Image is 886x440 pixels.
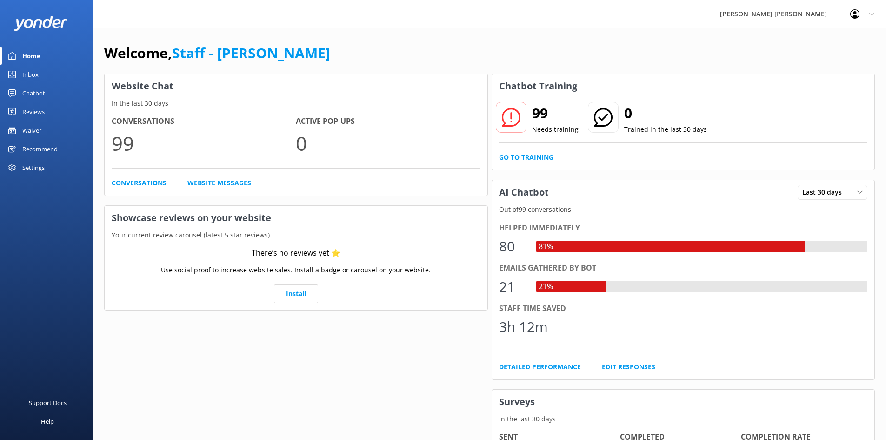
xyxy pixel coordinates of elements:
div: Support Docs [29,393,67,412]
div: Inbox [22,65,39,84]
span: Last 30 days [802,187,847,197]
p: Out of 99 conversations [492,204,875,215]
div: Help [41,412,54,431]
p: Trained in the last 30 days [624,124,707,135]
p: 99 [112,128,296,159]
a: Go to Training [499,152,553,162]
div: Home [22,47,40,65]
p: Your current review carousel (latest 5 star reviews) [105,230,487,240]
div: Chatbot [22,84,45,102]
h4: Conversations [112,115,296,128]
div: 21% [536,281,555,293]
h1: Welcome, [104,42,330,64]
p: In the last 30 days [492,414,875,424]
h4: Active Pop-ups [296,115,480,128]
a: Install [274,284,318,303]
h3: Website Chat [105,74,487,98]
div: 80 [499,235,527,257]
p: 0 [296,128,480,159]
a: Detailed Performance [499,362,581,372]
div: There’s no reviews yet ⭐ [252,247,340,259]
h3: Chatbot Training [492,74,584,98]
div: Waiver [22,121,41,140]
img: yonder-white-logo.png [14,16,67,31]
h2: 99 [532,102,579,124]
div: 3h 12m [499,316,548,338]
div: Helped immediately [499,222,868,234]
a: Website Messages [187,178,251,188]
div: 81% [536,241,555,253]
a: Edit Responses [602,362,655,372]
h2: 0 [624,102,707,124]
div: Staff time saved [499,303,868,315]
a: Conversations [112,178,167,188]
p: In the last 30 days [105,98,487,108]
h3: Surveys [492,390,875,414]
div: Recommend [22,140,58,158]
div: 21 [499,276,527,298]
div: Reviews [22,102,45,121]
a: Staff - [PERSON_NAME] [172,43,330,62]
p: Use social proof to increase website sales. Install a badge or carousel on your website. [161,265,431,275]
div: Emails gathered by bot [499,262,868,274]
h3: Showcase reviews on your website [105,206,487,230]
h3: AI Chatbot [492,180,556,204]
p: Needs training [532,124,579,135]
div: Settings [22,158,45,177]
